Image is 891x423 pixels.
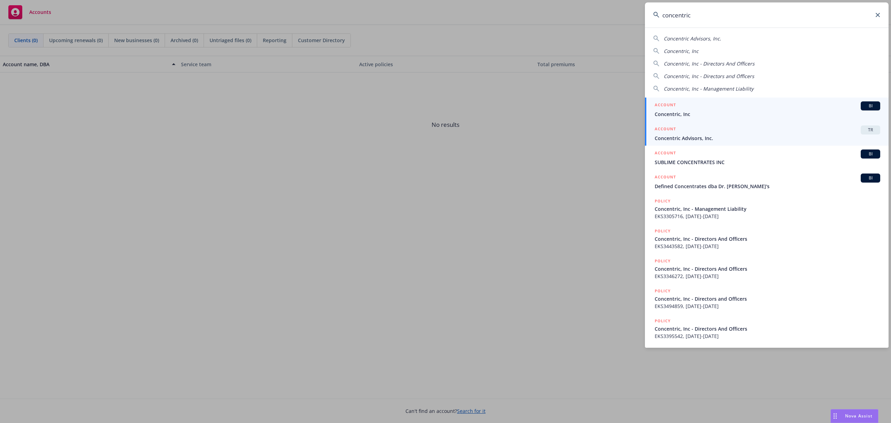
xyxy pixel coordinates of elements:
[655,125,676,134] h5: ACCOUNT
[830,409,878,423] button: Nova Assist
[655,159,880,166] span: SUBLIME CONCENTRATES INC
[645,224,889,254] a: POLICYConcentric, Inc - Directors And OfficersEKS3443582, [DATE]-[DATE]
[655,332,880,340] span: EKS3395542, [DATE]-[DATE]
[655,325,880,332] span: Concentric, Inc - Directors And Officers
[645,170,889,194] a: ACCOUNTBIDefined Concentrates dba Dr. [PERSON_NAME]'s
[845,413,873,419] span: Nova Assist
[864,151,877,157] span: BI
[645,194,889,224] a: POLICYConcentric, Inc - Management LiabilityEKS3305716, [DATE]-[DATE]
[655,317,671,324] h5: POLICY
[664,48,699,54] span: Concentric, Inc
[655,134,880,142] span: Concentric Advisors, Inc.
[655,243,880,250] span: EKS3443582, [DATE]-[DATE]
[655,295,880,302] span: Concentric, Inc - Directors and Officers
[645,284,889,314] a: POLICYConcentric, Inc - Directors and OfficersEKS3494859, [DATE]-[DATE]
[645,122,889,146] a: ACCOUNTTRConcentric Advisors, Inc.
[655,265,880,272] span: Concentric, Inc - Directors And Officers
[655,235,880,243] span: Concentric, Inc - Directors And Officers
[664,85,754,92] span: Concentric, Inc - Management Liability
[664,73,754,79] span: Concentric, Inc - Directors and Officers
[655,198,671,205] h5: POLICY
[864,127,877,133] span: TR
[645,314,889,344] a: POLICYConcentric, Inc - Directors And OfficersEKS3395542, [DATE]-[DATE]
[655,257,671,264] h5: POLICY
[831,409,839,423] div: Drag to move
[664,35,721,42] span: Concentric Advisors, Inc.
[645,254,889,284] a: POLICYConcentric, Inc - Directors And OfficersEKS3346272, [DATE]-[DATE]
[645,146,889,170] a: ACCOUNTBISUBLIME CONCENTRATES INC
[645,2,889,28] input: Search...
[864,103,877,109] span: BI
[655,302,880,310] span: EKS3494859, [DATE]-[DATE]
[645,98,889,122] a: ACCOUNTBIConcentric, Inc
[655,149,676,158] h5: ACCOUNT
[664,60,755,67] span: Concentric, Inc - Directors And Officers
[655,110,880,118] span: Concentric, Inc
[655,183,880,190] span: Defined Concentrates dba Dr. [PERSON_NAME]'s
[655,213,880,220] span: EKS3305716, [DATE]-[DATE]
[864,175,877,181] span: BI
[655,272,880,280] span: EKS3346272, [DATE]-[DATE]
[655,101,676,110] h5: ACCOUNT
[655,228,671,234] h5: POLICY
[655,205,880,213] span: Concentric, Inc - Management Liability
[655,174,676,182] h5: ACCOUNT
[655,287,671,294] h5: POLICY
